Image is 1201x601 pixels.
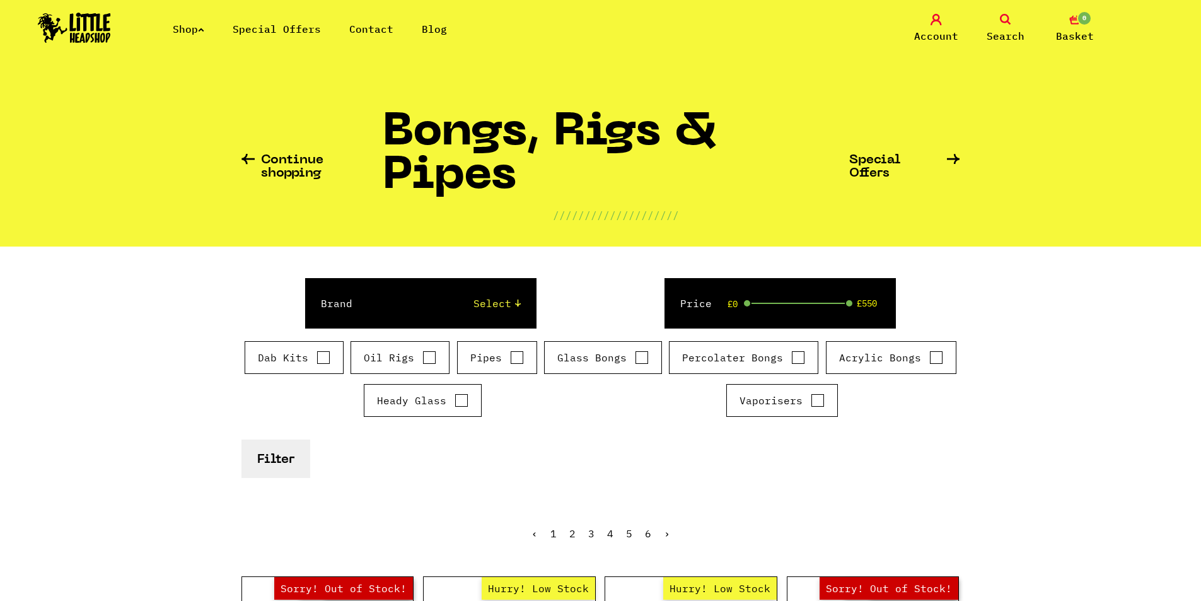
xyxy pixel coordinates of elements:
[1056,28,1094,44] span: Basket
[680,296,712,311] label: Price
[914,28,958,44] span: Account
[422,23,447,35] a: Blog
[849,154,960,180] a: Special Offers
[321,296,352,311] label: Brand
[553,207,679,223] p: ////////////////////
[258,350,330,365] label: Dab Kits
[173,23,204,35] a: Shop
[740,393,825,408] label: Vaporisers
[470,350,524,365] label: Pipes
[682,350,805,365] label: Percolater Bongs
[974,14,1037,44] a: Search
[550,527,557,540] span: 1
[531,528,538,539] li: « Previous
[1043,14,1106,44] a: 0 Basket
[482,577,595,600] span: Hurry! Low Stock
[557,350,649,365] label: Glass Bongs
[588,527,595,540] a: 3
[820,577,958,600] span: Sorry! Out of Stock!
[607,527,613,540] a: 4
[377,393,468,408] label: Heady Glass
[987,28,1024,44] span: Search
[569,527,576,540] a: 2
[383,112,849,207] h1: Bongs, Rigs & Pipes
[663,577,777,600] span: Hurry! Low Stock
[531,527,538,540] span: ‹
[38,13,111,43] img: Little Head Shop Logo
[364,350,436,365] label: Oil Rigs
[857,298,877,308] span: £550
[241,154,383,180] a: Continue shopping
[728,299,738,309] span: £0
[626,527,632,540] a: 5
[1077,11,1092,26] span: 0
[645,527,651,540] a: 6
[233,23,321,35] a: Special Offers
[349,23,393,35] a: Contact
[664,527,670,540] a: Next »
[241,440,310,478] button: Filter
[839,350,943,365] label: Acrylic Bongs
[274,577,413,600] span: Sorry! Out of Stock!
